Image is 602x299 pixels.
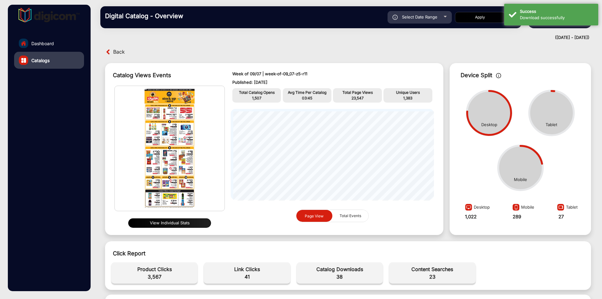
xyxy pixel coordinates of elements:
div: Tablet [555,202,578,213]
p: Unique Users [385,90,431,95]
div: event-details-1 [108,259,588,287]
div: Desktop [463,202,490,213]
img: image [463,203,474,213]
strong: 1,022 [465,214,477,220]
span: Link Clicks [207,265,287,273]
p: Total Page Views [335,90,380,95]
strong: 27 [558,214,564,220]
span: Dashboard [31,40,54,47]
div: Success [520,8,594,15]
span: 41 [207,273,287,280]
img: icon [496,73,501,78]
a: Dashboard [14,35,84,52]
p: Total Catalog Opens [234,90,280,95]
span: Product Clicks [114,265,194,273]
span: 03:45 [302,96,312,100]
span: Select Date Range [402,14,437,19]
span: Device Split [461,72,492,78]
img: home [21,40,26,46]
span: Content Searches [392,265,472,273]
a: Catalogs [14,52,84,69]
span: Catalog Downloads [300,265,380,273]
div: Mobile [511,202,534,213]
span: 1,507 [252,96,261,100]
strong: 289 [513,214,521,220]
div: ([DATE] - [DATE]) [94,35,589,41]
div: Mobile [514,177,527,183]
button: Total Events [332,210,368,222]
button: View Individual Stats [128,218,211,228]
p: Avg Time Per Catalog [284,90,330,95]
img: vmg-logo [18,8,80,22]
img: img [115,86,224,211]
span: 38 [300,273,380,280]
span: 23 [392,273,472,280]
img: icon [393,15,398,20]
img: image [555,203,566,213]
img: back arrow [105,49,112,55]
span: Page View [305,213,324,218]
div: Tablet [546,122,557,128]
div: Download successfully [520,15,594,21]
span: 1,383 [403,96,412,100]
span: Catalogs [31,57,50,64]
mat-button-toggle-group: graph selection [296,210,369,222]
div: Desktop [481,122,497,128]
p: Published: [DATE] [232,79,432,86]
h3: Digital Catalog - Overview [105,12,193,20]
img: catalog [21,58,26,63]
div: Click Report [113,249,583,258]
span: 3,567 [114,273,194,280]
img: image [511,203,521,213]
p: Week of 09/07 | week-of-09_07-z5-r11 [232,71,432,77]
button: Page View [296,210,332,222]
span: Back [113,47,125,57]
button: Apply [455,12,505,23]
span: 23,547 [351,96,364,100]
div: Catalog Views Events [113,71,220,79]
span: Total Events [336,210,365,222]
